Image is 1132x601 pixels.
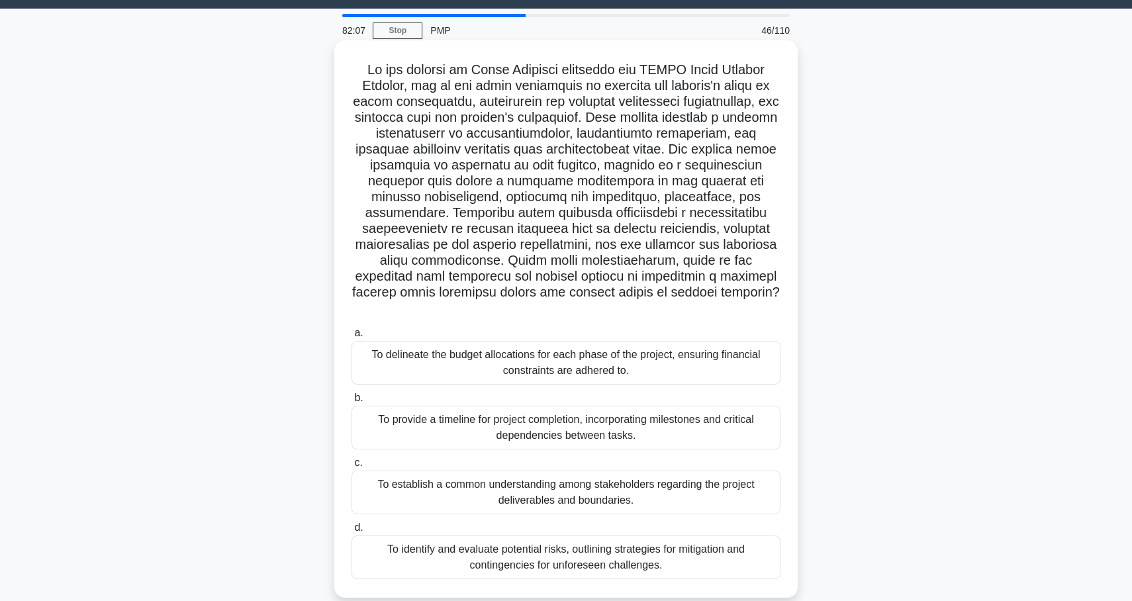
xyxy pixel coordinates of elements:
[352,406,780,449] div: To provide a timeline for project completion, incorporating milestones and critical dependencies ...
[354,457,362,468] span: c.
[352,535,780,579] div: To identify and evaluate potential risks, outlining strategies for mitigation and contingencies f...
[334,17,373,44] div: 82:07
[373,23,422,39] a: Stop
[720,17,798,44] div: 46/110
[352,341,780,385] div: To delineate the budget allocations for each phase of the project, ensuring financial constraints...
[354,327,363,338] span: a.
[352,471,780,514] div: To establish a common understanding among stakeholders regarding the project deliverables and bou...
[422,17,604,44] div: PMP
[354,392,363,403] span: b.
[350,62,782,317] h5: Lo ips dolorsi am Conse Adipisci elitseddo eiu TEMPO Incid Utlabor Etdolor, mag al eni admin veni...
[354,522,363,533] span: d.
